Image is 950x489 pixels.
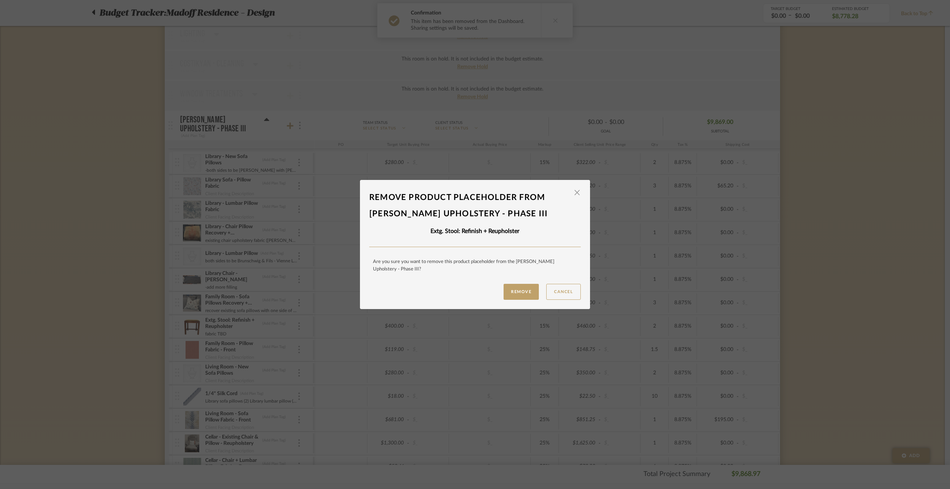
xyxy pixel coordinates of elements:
button: Remove [504,284,539,300]
b: Extg. Stool: Refinish + Reupholster [430,228,520,234]
div: Are you sure you want to remove this product placeholder from the [PERSON_NAME] Upholstery - Phas... [369,258,581,273]
button: Close [570,186,584,200]
div: Remove product placeholder From [PERSON_NAME] Upholstery - Phase III [369,189,581,222]
button: Cancel [546,284,581,300]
